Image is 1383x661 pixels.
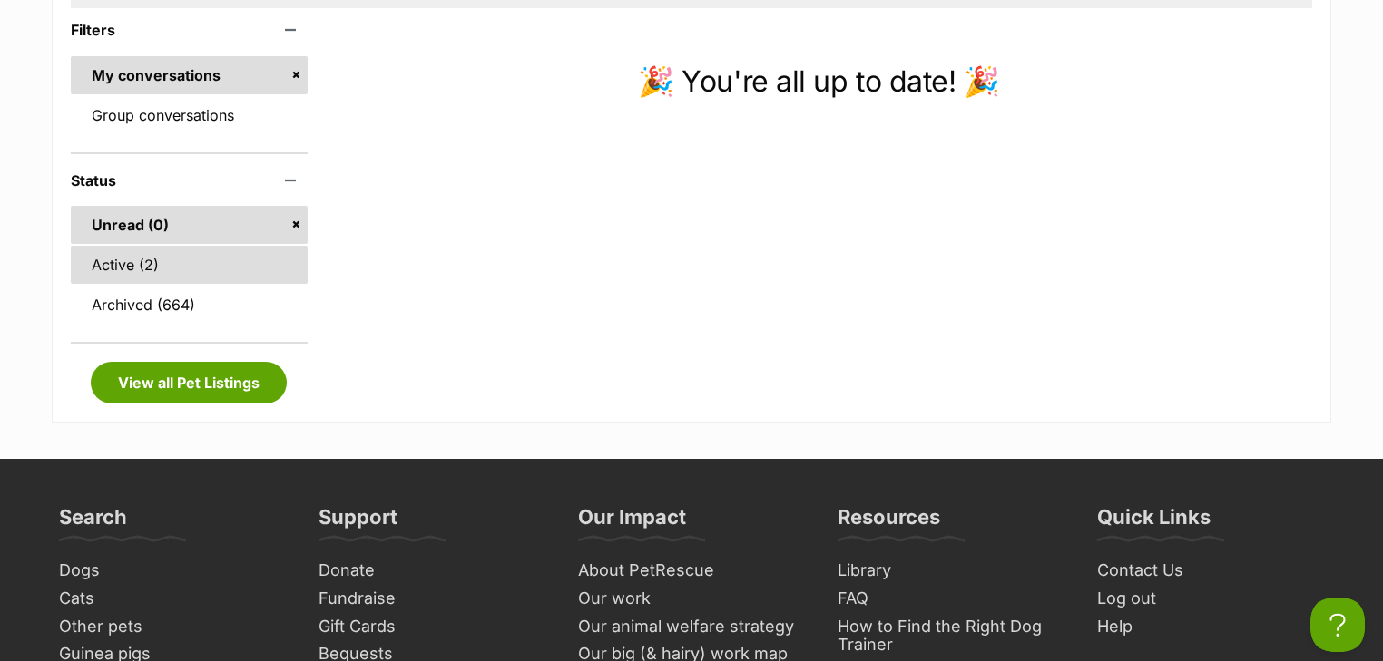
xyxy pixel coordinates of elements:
[52,613,293,641] a: Other pets
[571,585,812,613] a: Our work
[578,504,686,540] h3: Our Impact
[830,585,1072,613] a: FAQ
[311,613,553,641] a: Gift Cards
[838,504,940,540] h3: Resources
[71,22,308,38] header: Filters
[1090,557,1331,585] a: Contact Us
[71,286,308,324] a: Archived (664)
[319,504,397,540] h3: Support
[71,56,308,94] a: My conversations
[830,557,1072,585] a: Library
[830,613,1072,659] a: How to Find the Right Dog Trainer
[52,557,293,585] a: Dogs
[1090,585,1331,613] a: Log out
[71,206,308,244] a: Unread (0)
[71,172,308,189] header: Status
[52,585,293,613] a: Cats
[59,504,127,540] h3: Search
[326,60,1312,103] p: 🎉 You're all up to date! 🎉
[71,96,308,134] a: Group conversations
[71,246,308,284] a: Active (2)
[571,613,812,641] a: Our animal welfare strategy
[1310,598,1365,652] iframe: Help Scout Beacon - Open
[91,362,287,403] a: View all Pet Listings
[311,585,553,613] a: Fundraise
[1097,504,1211,540] h3: Quick Links
[1090,613,1331,641] a: Help
[571,557,812,585] a: About PetRescue
[311,557,553,585] a: Donate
